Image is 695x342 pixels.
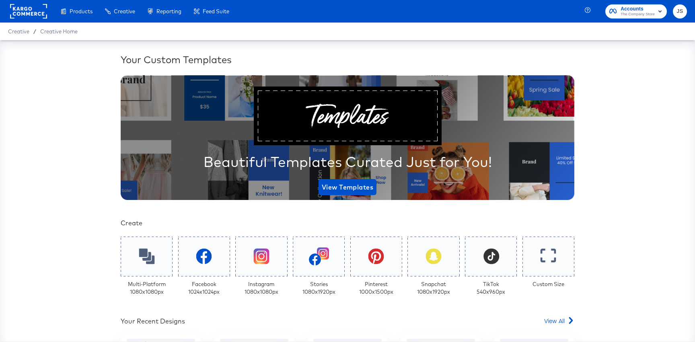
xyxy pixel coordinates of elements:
span: View All [544,317,565,325]
a: View All [544,317,574,328]
span: Reporting [156,8,181,14]
button: AccountsThe Company Store [605,4,667,19]
button: View Templates [319,179,376,195]
div: Create [121,218,574,228]
span: Creative [114,8,135,14]
span: Accounts [621,5,655,13]
span: The Company Store [621,11,655,18]
div: Facebook 1024 x 1024 px [188,280,220,295]
a: Creative Home [40,28,78,35]
div: Instagram 1080 x 1080 px [245,280,278,295]
div: Pinterest 1000 x 1500 px [359,280,393,295]
div: Custom Size [533,280,564,288]
div: Stories 1080 x 1920 px [302,280,335,295]
span: / [29,28,40,35]
span: JS [676,7,684,16]
div: Your Recent Designs [121,317,185,326]
span: Feed Suite [203,8,229,14]
div: TikTok 540 x 960 px [477,280,505,295]
div: Your Custom Templates [121,53,574,66]
div: Beautiful Templates Curated Just for You! [204,152,492,172]
div: Multi-Platform 1080 x 1080 px [128,280,166,295]
span: View Templates [322,181,373,193]
div: Snapchat 1080 x 1920 px [417,280,450,295]
button: JS [673,4,687,19]
span: Creative [8,28,29,35]
span: Products [70,8,93,14]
